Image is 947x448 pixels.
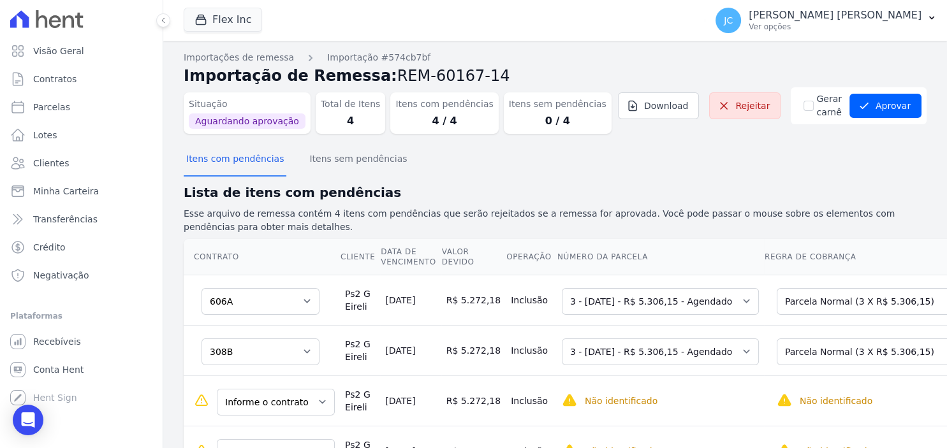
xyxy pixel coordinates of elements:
p: Não identificado [585,394,657,407]
td: Ps2 G Eireli [340,275,380,325]
dt: Situação [189,98,305,111]
td: [DATE] [380,325,441,375]
a: Conta Hent [5,357,158,382]
dt: Total de Itens [321,98,381,111]
th: Data de Vencimento [380,239,441,275]
span: Aguardando aprovação [189,113,305,129]
a: Recebíveis [5,329,158,354]
th: Número da Parcela [557,239,764,275]
a: Transferências [5,206,158,232]
td: Inclusão [506,325,557,375]
a: Contratos [5,66,158,92]
a: Crédito [5,235,158,260]
span: Visão Geral [33,45,84,57]
span: Minha Carteira [33,185,99,198]
span: Conta Hent [33,363,84,376]
p: [PERSON_NAME] [PERSON_NAME] [749,9,921,22]
th: Cliente [340,239,380,275]
span: JC [724,16,733,25]
td: [DATE] [380,375,441,426]
a: Minha Carteira [5,178,158,204]
a: Importações de remessa [184,51,294,64]
dd: 0 / 4 [509,113,606,129]
td: R$ 5.272,18 [441,275,506,325]
span: Lotes [33,129,57,141]
dd: 4 [321,113,381,129]
span: Transferências [33,213,98,226]
nav: Breadcrumb [184,51,927,64]
label: Gerar carnê [816,92,842,119]
td: Inclusão [506,275,557,325]
button: Aprovar [849,94,921,118]
span: Contratos [33,73,77,85]
div: Open Intercom Messenger [13,405,43,435]
span: Clientes [33,157,69,170]
a: Lotes [5,122,158,148]
td: Ps2 G Eireli [340,375,380,426]
span: Negativação [33,269,89,282]
p: Esse arquivo de remessa contém 4 itens com pendências que serão rejeitados se a remessa for aprov... [184,207,927,234]
td: Inclusão [506,375,557,426]
a: Negativação [5,263,158,288]
th: Contrato [184,239,340,275]
h2: Lista de itens com pendências [184,183,927,202]
th: Operação [506,239,557,275]
span: Parcelas [33,101,70,113]
th: Valor devido [441,239,506,275]
h2: Importação de Remessa: [184,64,927,87]
a: Parcelas [5,94,158,120]
span: REM-60167-14 [397,67,510,85]
span: Recebíveis [33,335,81,348]
dd: 4 / 4 [395,113,493,129]
td: R$ 5.272,18 [441,375,506,426]
a: Download [618,92,700,119]
p: Não identificado [800,394,872,407]
button: Itens sem pendências [307,143,409,177]
dt: Itens com pendências [395,98,493,111]
a: Importação #574cb7bf [327,51,430,64]
a: Clientes [5,150,158,176]
a: Visão Geral [5,38,158,64]
button: Flex Inc [184,8,262,32]
td: [DATE] [380,275,441,325]
td: Ps2 G Eireli [340,325,380,375]
p: Ver opções [749,22,921,32]
td: R$ 5.272,18 [441,325,506,375]
button: JC [PERSON_NAME] [PERSON_NAME] Ver opções [705,3,947,38]
div: Plataformas [10,308,152,324]
dt: Itens sem pendências [509,98,606,111]
span: Crédito [33,241,66,254]
button: Itens com pendências [184,143,286,177]
a: Rejeitar [709,92,781,119]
